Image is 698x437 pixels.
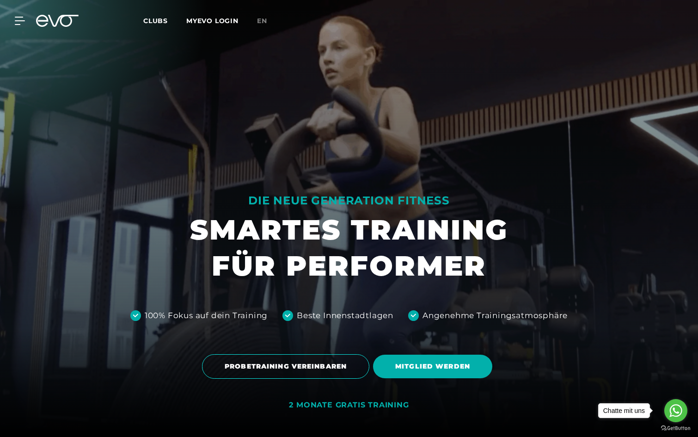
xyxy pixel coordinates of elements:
[257,16,278,26] a: en
[186,17,239,25] a: MYEVO LOGIN
[661,425,691,431] a: Go to GetButton.io website
[190,212,508,284] h1: SMARTES TRAINING FÜR PERFORMER
[395,362,470,371] span: MITGLIED WERDEN
[664,399,687,422] a: Go to whatsapp
[145,310,268,322] div: 100% Fokus auf dein Training
[202,347,373,386] a: PROBETRAINING VEREINBAREN
[598,403,650,418] a: Chatte mit uns
[225,362,347,371] span: PROBETRAINING VEREINBAREN
[257,17,267,25] span: en
[422,310,568,322] div: Angenehme Trainingsatmosphäre
[289,400,409,410] div: 2 MONATE GRATIS TRAINING
[297,310,393,322] div: Beste Innenstadtlagen
[143,16,186,25] a: Clubs
[373,348,496,385] a: MITGLIED WERDEN
[143,17,168,25] span: Clubs
[599,404,649,418] div: Chatte mit uns
[190,193,508,208] div: DIE NEUE GENERATION FITNESS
